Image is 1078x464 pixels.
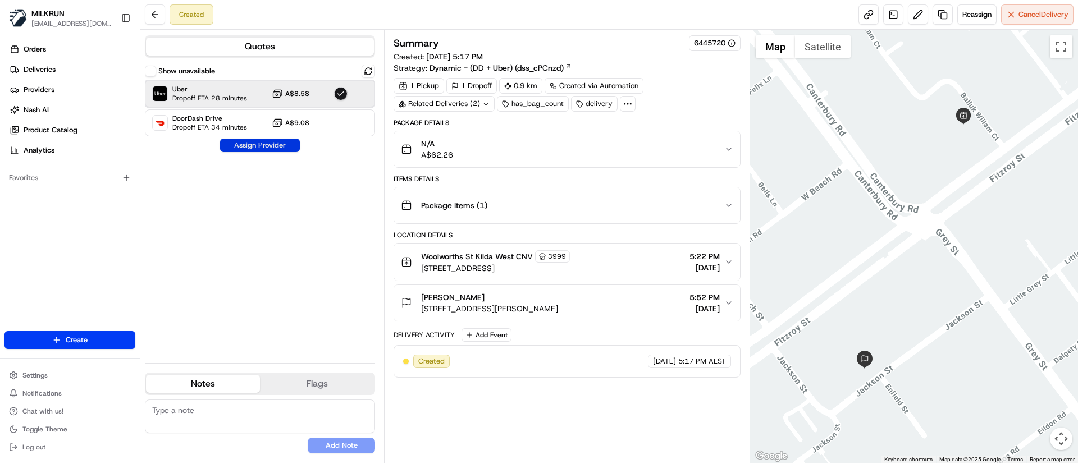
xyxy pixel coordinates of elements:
[4,421,135,437] button: Toggle Theme
[394,78,444,94] div: 1 Pickup
[172,94,247,103] span: Dropoff ETA 28 minutes
[1050,35,1072,58] button: Toggle fullscreen view
[24,44,46,54] span: Orders
[9,9,27,27] img: MILKRUN
[939,456,1001,462] span: Map data ©2025 Google
[421,263,570,274] span: [STREET_ADDRESS]
[22,389,62,398] span: Notifications
[421,200,487,211] span: Package Items ( 1 )
[394,62,572,73] div: Strategy:
[24,105,49,115] span: Nash AI
[957,4,997,25] button: Reassign
[4,169,135,187] div: Favorites
[446,78,497,94] div: 1 Dropoff
[689,251,720,262] span: 5:22 PM
[394,51,483,62] span: Created:
[421,303,558,314] span: [STREET_ADDRESS][PERSON_NAME]
[4,121,140,139] a: Product Catalog
[24,65,56,75] span: Deliveries
[394,244,739,281] button: Woolworths St Kilda West CNV3999[STREET_ADDRESS]5:22 PM[DATE]
[272,117,309,128] button: A$9.08
[260,375,374,393] button: Flags
[4,403,135,419] button: Chat with us!
[689,262,720,273] span: [DATE]
[66,335,88,345] span: Create
[24,145,54,155] span: Analytics
[22,371,48,380] span: Settings
[158,66,215,76] label: Show unavailable
[394,174,740,183] div: Items Details
[1007,456,1023,462] a: Terms (opens in new tab)
[172,123,247,132] span: Dropoff ETA 34 minutes
[31,8,65,19] button: MILKRUN
[153,86,167,101] img: Uber
[689,303,720,314] span: [DATE]
[1030,456,1075,462] a: Report a map error
[394,96,495,112] div: Related Deliveries (2)
[1050,428,1072,450] button: Map camera controls
[795,35,851,58] button: Show satellite imagery
[753,449,790,463] img: Google
[430,62,564,73] span: Dynamic - (DD + Uber) (dss_cPCnzd)
[24,85,54,95] span: Providers
[571,96,618,112] div: delivery
[4,385,135,401] button: Notifications
[1001,4,1074,25] button: CancelDelivery
[220,139,300,152] button: Assign Provider
[430,62,572,73] a: Dynamic - (DD + Uber) (dss_cPCnzd)
[24,125,77,135] span: Product Catalog
[31,19,112,28] button: [EMAIL_ADDRESS][DOMAIN_NAME]
[394,187,739,223] button: Package Items (1)
[4,40,140,58] a: Orders
[678,356,726,366] span: 5:17 PM AEST
[4,367,135,383] button: Settings
[285,118,309,127] span: A$9.08
[285,89,309,98] span: A$8.58
[689,292,720,303] span: 5:52 PM
[1018,10,1068,20] span: Cancel Delivery
[146,375,260,393] button: Notes
[418,356,445,366] span: Created
[884,456,933,463] button: Keyboard shortcuts
[548,252,566,261] span: 3999
[153,116,167,130] img: DoorDash Drive
[4,61,140,79] a: Deliveries
[394,131,739,167] button: N/AA$62.26
[753,449,790,463] a: Open this area in Google Maps (opens a new window)
[394,118,740,127] div: Package Details
[653,356,676,366] span: [DATE]
[962,10,992,20] span: Reassign
[4,81,140,99] a: Providers
[421,149,453,160] span: A$62.26
[4,141,140,159] a: Analytics
[172,114,247,123] span: DoorDash Drive
[545,78,643,94] a: Created via Automation
[4,331,135,349] button: Create
[694,38,736,48] button: 6445720
[462,328,511,342] button: Add Event
[146,38,374,56] button: Quotes
[497,96,569,112] div: has_bag_count
[4,4,116,31] button: MILKRUNMILKRUN[EMAIL_ADDRESS][DOMAIN_NAME]
[394,330,455,339] div: Delivery Activity
[756,35,795,58] button: Show street map
[22,407,63,416] span: Chat with us!
[421,292,485,303] span: [PERSON_NAME]
[421,251,533,262] span: Woolworths St Kilda West CNV
[394,231,740,240] div: Location Details
[426,52,483,62] span: [DATE] 5:17 PM
[394,285,739,321] button: [PERSON_NAME][STREET_ADDRESS][PERSON_NAME]5:52 PM[DATE]
[421,138,453,149] span: N/A
[22,443,45,452] span: Log out
[172,85,247,94] span: Uber
[272,88,309,99] button: A$8.58
[394,38,439,48] h3: Summary
[22,425,67,434] span: Toggle Theme
[499,78,542,94] div: 0.9 km
[4,439,135,455] button: Log out
[4,101,140,119] a: Nash AI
